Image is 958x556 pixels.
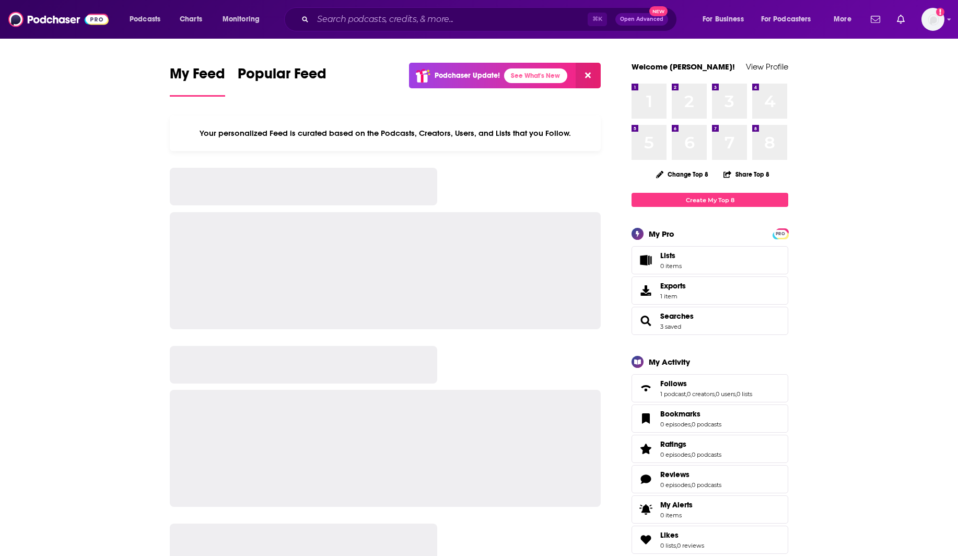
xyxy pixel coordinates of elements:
[635,532,656,547] a: Likes
[660,323,681,330] a: 3 saved
[635,314,656,328] a: Searches
[660,470,690,479] span: Reviews
[691,481,692,489] span: ,
[170,65,225,89] span: My Feed
[723,164,770,184] button: Share Top 8
[170,115,601,151] div: Your personalized Feed is curated based on the Podcasts, Creators, Users, and Lists that you Follow.
[660,481,691,489] a: 0 episodes
[660,500,693,509] span: My Alerts
[660,379,687,388] span: Follows
[660,409,721,419] a: Bookmarks
[691,451,692,458] span: ,
[632,374,788,402] span: Follows
[660,293,686,300] span: 1 item
[632,435,788,463] span: Ratings
[737,390,752,398] a: 0 lists
[834,12,851,27] span: More
[686,390,687,398] span: ,
[294,7,687,31] div: Search podcasts, credits, & more...
[635,411,656,426] a: Bookmarks
[215,11,273,28] button: open menu
[921,8,944,31] button: Show profile menu
[635,472,656,487] a: Reviews
[130,12,160,27] span: Podcasts
[660,379,752,388] a: Follows
[660,542,676,549] a: 0 lists
[746,62,788,72] a: View Profile
[504,68,567,83] a: See What's New
[715,390,716,398] span: ,
[703,12,744,27] span: For Business
[660,251,675,260] span: Lists
[695,11,757,28] button: open menu
[660,512,693,519] span: 0 items
[649,357,690,367] div: My Activity
[635,283,656,298] span: Exports
[180,12,202,27] span: Charts
[677,542,704,549] a: 0 reviews
[635,442,656,456] a: Ratings
[620,17,663,22] span: Open Advanced
[754,11,826,28] button: open menu
[615,13,668,26] button: Open AdvancedNew
[650,168,715,181] button: Change Top 8
[635,381,656,396] a: Follows
[826,11,864,28] button: open menu
[660,439,686,449] span: Ratings
[635,253,656,268] span: Lists
[687,390,715,398] a: 0 creators
[223,12,260,27] span: Monitoring
[170,65,225,97] a: My Feed
[692,451,721,458] a: 0 podcasts
[8,9,109,29] img: Podchaser - Follow, Share and Rate Podcasts
[660,281,686,291] span: Exports
[774,230,787,238] span: PRO
[632,404,788,433] span: Bookmarks
[632,193,788,207] a: Create My Top 8
[632,495,788,524] a: My Alerts
[660,262,682,270] span: 0 items
[588,13,607,26] span: ⌘ K
[692,481,721,489] a: 0 podcasts
[660,409,700,419] span: Bookmarks
[660,451,691,458] a: 0 episodes
[649,6,668,16] span: New
[660,530,704,540] a: Likes
[660,311,694,321] a: Searches
[238,65,326,89] span: Popular Feed
[936,8,944,16] svg: Add a profile image
[660,251,682,260] span: Lists
[893,10,909,28] a: Show notifications dropdown
[921,8,944,31] img: User Profile
[435,71,500,80] p: Podchaser Update!
[676,542,677,549] span: ,
[761,12,811,27] span: For Podcasters
[774,229,787,237] a: PRO
[173,11,208,28] a: Charts
[632,62,735,72] a: Welcome [PERSON_NAME]!
[660,530,679,540] span: Likes
[632,526,788,554] span: Likes
[632,276,788,305] a: Exports
[238,65,326,97] a: Popular Feed
[691,421,692,428] span: ,
[660,390,686,398] a: 1 podcast
[649,229,674,239] div: My Pro
[660,470,721,479] a: Reviews
[867,10,884,28] a: Show notifications dropdown
[632,465,788,493] span: Reviews
[716,390,735,398] a: 0 users
[635,502,656,517] span: My Alerts
[632,246,788,274] a: Lists
[122,11,174,28] button: open menu
[313,11,588,28] input: Search podcasts, credits, & more...
[660,421,691,428] a: 0 episodes
[921,8,944,31] span: Logged in as cmand-s
[692,421,721,428] a: 0 podcasts
[660,439,721,449] a: Ratings
[632,307,788,335] span: Searches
